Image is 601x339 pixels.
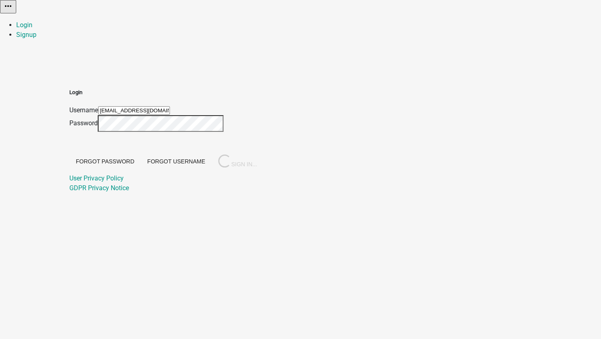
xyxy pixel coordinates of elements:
label: Username [69,106,98,114]
span: SIGN IN... [218,161,257,167]
button: Forgot Password [69,154,141,169]
a: Signup [16,31,36,39]
i: more_horiz [3,1,13,11]
button: SIGN IN... [212,151,264,172]
label: Password [69,119,98,127]
h5: Login [69,88,264,97]
a: GDPR Privacy Notice [69,184,129,192]
a: User Privacy Policy [69,174,124,182]
a: Login [16,21,32,29]
button: Forgot Username [141,154,212,169]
